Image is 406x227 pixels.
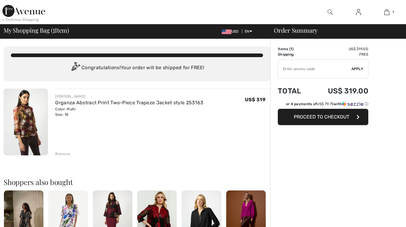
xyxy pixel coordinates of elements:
span: My Shopping Bag ( Item) [4,27,69,33]
div: Congratulations! Your order will be shipped for FREE! [11,62,263,74]
span: USD [222,29,241,34]
td: Total [278,81,311,101]
span: Proceed to Checkout [294,114,349,120]
img: Congratulation2.svg [69,62,81,74]
span: 1 [290,47,292,51]
img: Organza Abstract Print Two-Piece Trapeze Jacket style 253163 [4,89,48,155]
span: 1 [53,26,55,34]
div: Order Summary [267,27,402,33]
button: Proceed to Checkout [278,109,368,125]
img: My Bag [384,8,389,16]
input: Promo code [278,60,351,78]
span: EN [245,29,252,34]
img: My Info [356,8,361,16]
td: US$ 319.00 [311,81,368,101]
div: Remove [55,151,70,157]
div: < Continue Shopping [2,17,39,22]
td: US$ 319.00 [311,46,368,52]
div: or 4 payments ofUS$ 79.75withSezzle Click to learn more about Sezzle [278,101,368,109]
div: [PERSON_NAME] [55,94,203,99]
img: search the website [328,8,333,16]
a: Organza Abstract Print Two-Piece Trapeze Jacket style 253163 [55,100,203,105]
span: 1 [392,9,394,15]
img: 1ère Avenue [2,5,45,17]
td: Free [311,52,368,57]
span: Apply [351,66,363,72]
img: US Dollar [222,29,231,34]
h2: Shoppers also bought [4,178,270,186]
a: Sign In [351,8,366,16]
span: US$ 319 [245,97,265,102]
a: 1 [373,8,401,16]
td: Shipping [278,52,311,57]
div: or 4 payments of with [286,101,368,107]
img: Sezzle [342,101,363,107]
td: Items ( ) [278,46,311,52]
span: US$ 79.75 [317,102,334,106]
div: Color: Multi Size: 10 [55,106,203,117]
